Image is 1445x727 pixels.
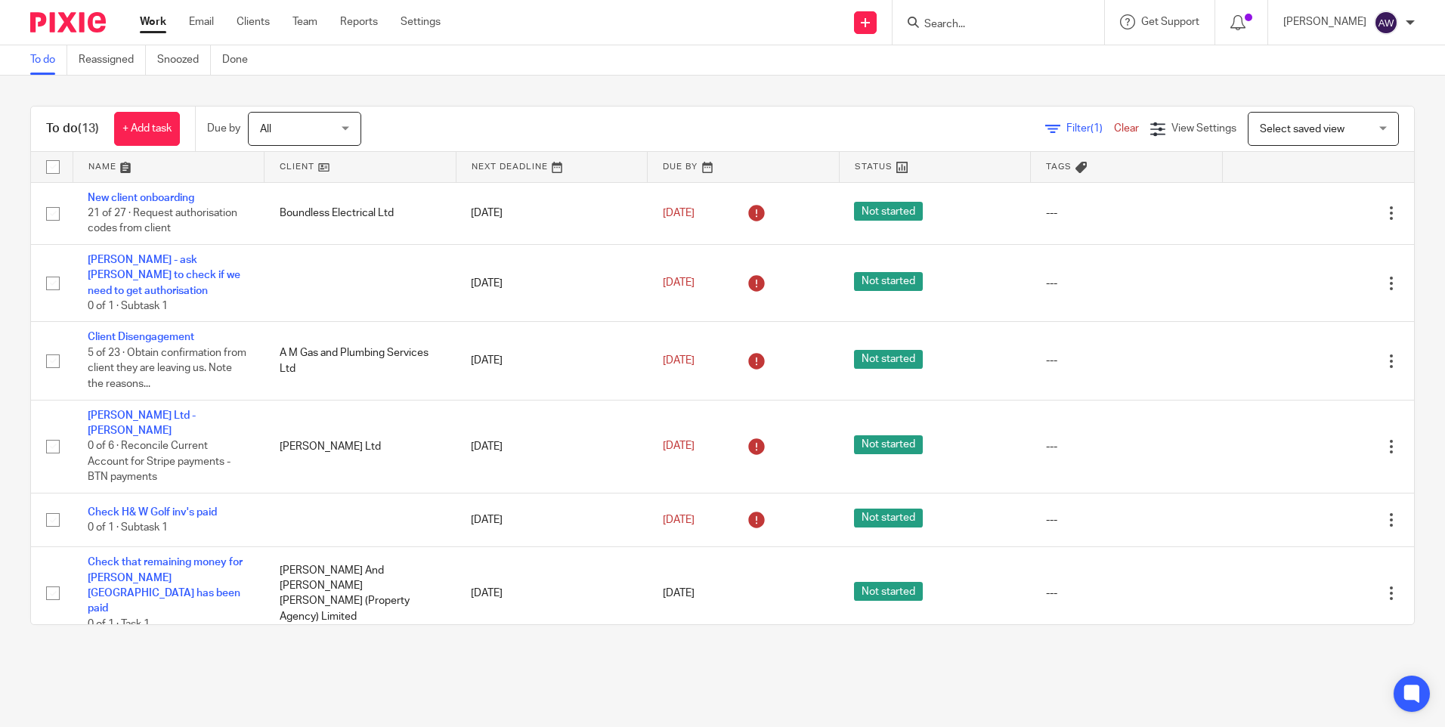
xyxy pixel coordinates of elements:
[663,278,695,289] span: [DATE]
[88,301,168,311] span: 0 of 1 · Subtask 1
[88,348,246,389] span: 5 of 23 · Obtain confirmation from client they are leaving us. Note the reasons...
[88,522,168,533] span: 0 of 1 · Subtask 1
[1046,276,1208,291] div: ---
[1114,123,1139,134] a: Clear
[88,255,240,296] a: [PERSON_NAME] - ask [PERSON_NAME] to check if we need to get authorisation
[854,350,923,369] span: Not started
[88,193,194,203] a: New client onboarding
[456,244,648,322] td: [DATE]
[401,14,441,29] a: Settings
[88,410,196,436] a: [PERSON_NAME] Ltd - [PERSON_NAME]
[88,619,150,630] span: 0 of 1 · Task 1
[157,45,211,75] a: Snoozed
[189,14,214,29] a: Email
[854,272,923,291] span: Not started
[923,18,1059,32] input: Search
[1374,11,1398,35] img: svg%3E
[30,12,106,32] img: Pixie
[663,355,695,366] span: [DATE]
[456,547,648,640] td: [DATE]
[663,441,695,452] span: [DATE]
[854,509,923,527] span: Not started
[1046,162,1072,171] span: Tags
[79,45,146,75] a: Reassigned
[265,547,456,640] td: [PERSON_NAME] And [PERSON_NAME] [PERSON_NAME] (Property Agency) Limited
[1141,17,1199,27] span: Get Support
[114,112,180,146] a: + Add task
[1046,439,1208,454] div: ---
[663,588,695,599] span: [DATE]
[78,122,99,135] span: (13)
[854,202,923,221] span: Not started
[1046,206,1208,221] div: ---
[30,45,67,75] a: To do
[1171,123,1236,134] span: View Settings
[854,435,923,454] span: Not started
[663,208,695,218] span: [DATE]
[265,182,456,244] td: Boundless Electrical Ltd
[46,121,99,137] h1: To do
[1046,512,1208,527] div: ---
[265,400,456,493] td: [PERSON_NAME] Ltd
[260,124,271,135] span: All
[88,332,194,342] a: Client Disengagement
[854,582,923,601] span: Not started
[1046,353,1208,368] div: ---
[265,322,456,400] td: A M Gas and Plumbing Services Ltd
[88,441,231,482] span: 0 of 6 · Reconcile Current Account for Stripe payments - BTN payments
[1091,123,1103,134] span: (1)
[1260,124,1344,135] span: Select saved view
[88,507,217,518] a: Check H& W Golf inv's paid
[237,14,270,29] a: Clients
[456,400,648,493] td: [DATE]
[1046,586,1208,601] div: ---
[663,515,695,525] span: [DATE]
[88,208,237,234] span: 21 of 27 · Request authorisation codes from client
[207,121,240,136] p: Due by
[456,322,648,400] td: [DATE]
[456,493,648,546] td: [DATE]
[88,557,243,614] a: Check that remaining money for [PERSON_NAME][GEOGRAPHIC_DATA] has been paid
[140,14,166,29] a: Work
[456,182,648,244] td: [DATE]
[222,45,259,75] a: Done
[292,14,317,29] a: Team
[340,14,378,29] a: Reports
[1283,14,1366,29] p: [PERSON_NAME]
[1066,123,1114,134] span: Filter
